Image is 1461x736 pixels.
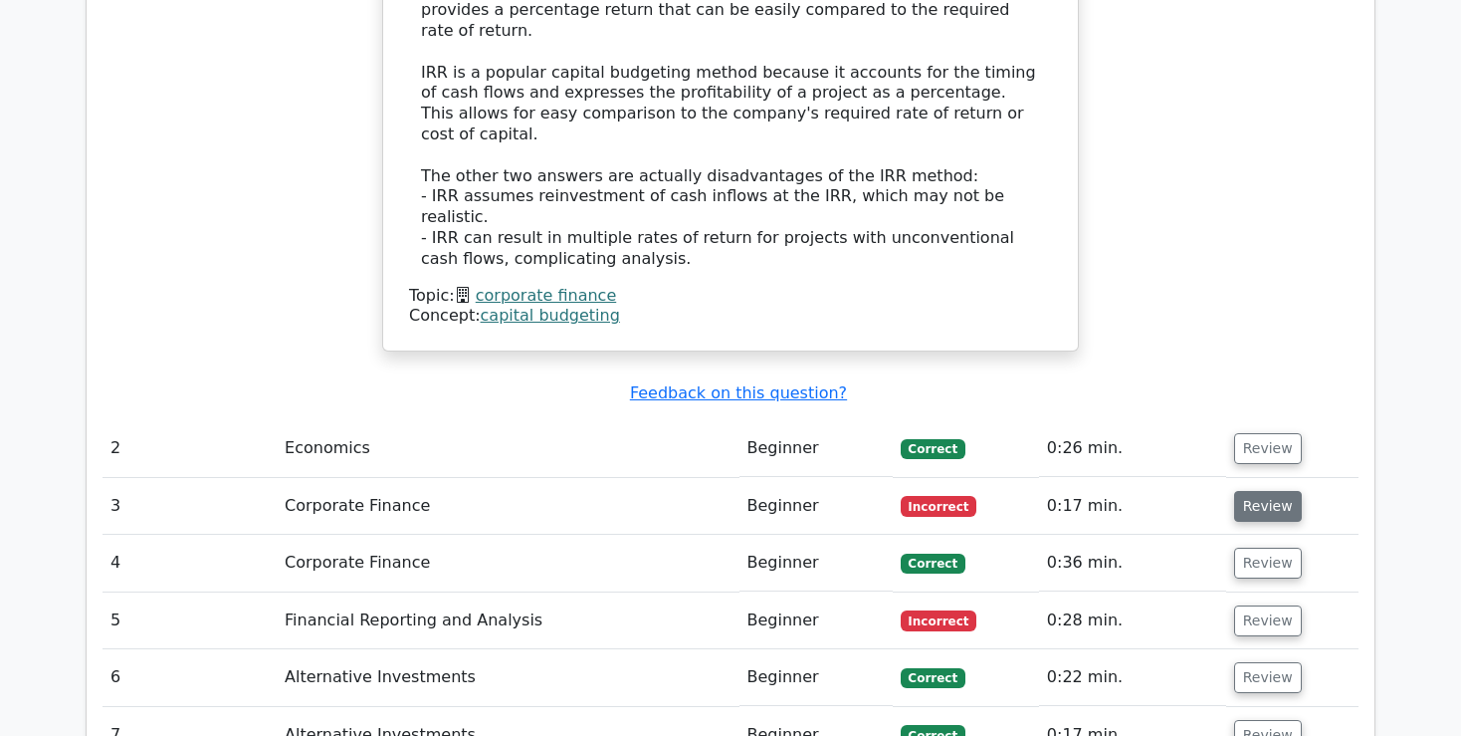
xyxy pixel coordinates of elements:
[409,306,1052,327] div: Concept:
[103,478,277,535] td: 3
[901,439,965,459] span: Correct
[739,593,893,649] td: Beginner
[277,649,738,706] td: Alternative Investments
[277,420,738,477] td: Economics
[277,478,738,535] td: Corporate Finance
[901,611,977,630] span: Incorrect
[103,649,277,706] td: 6
[103,593,277,649] td: 5
[630,383,847,402] a: Feedback on this question?
[277,535,738,592] td: Corporate Finance
[476,286,617,305] a: corporate finance
[739,649,893,706] td: Beginner
[1039,649,1226,706] td: 0:22 min.
[103,535,277,592] td: 4
[901,554,965,574] span: Correct
[739,535,893,592] td: Beginner
[1039,535,1226,592] td: 0:36 min.
[103,420,277,477] td: 2
[409,286,1052,307] div: Topic:
[1039,593,1226,649] td: 0:28 min.
[1234,606,1302,636] button: Review
[1234,433,1302,464] button: Review
[1039,420,1226,477] td: 0:26 min.
[1234,548,1302,579] button: Review
[1234,491,1302,522] button: Review
[901,668,965,688] span: Correct
[481,306,620,325] a: capital budgeting
[277,593,738,649] td: Financial Reporting and Analysis
[739,420,893,477] td: Beginner
[1234,662,1302,693] button: Review
[1039,478,1226,535] td: 0:17 min.
[901,496,977,516] span: Incorrect
[739,478,893,535] td: Beginner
